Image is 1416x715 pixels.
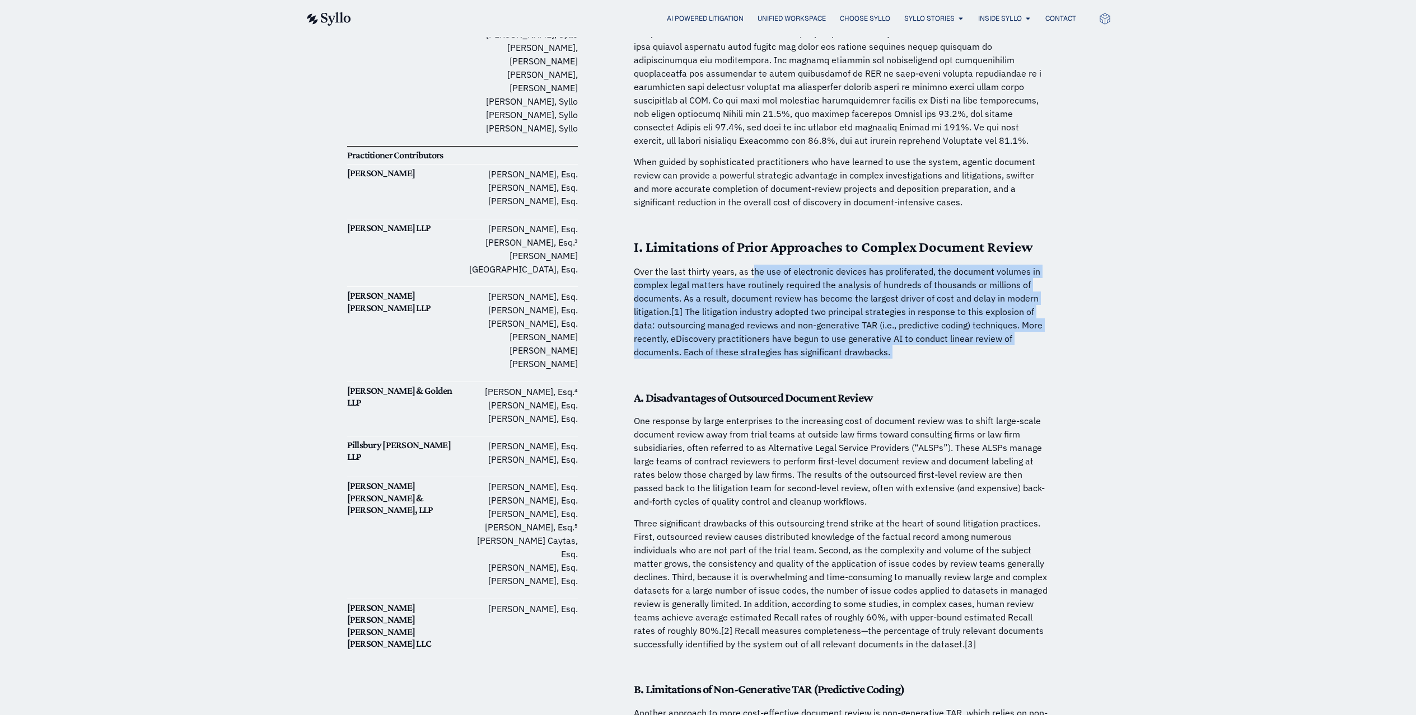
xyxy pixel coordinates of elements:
p: Over the last thirty years, as the use of electronic devices has proliferated, the document volum... [634,265,1048,359]
p: [PERSON_NAME], Esq. [PERSON_NAME], Esq. [462,439,578,466]
p: Three significant drawbacks of this outsourcing trend strike at the heart of sound litigation pra... [634,516,1048,651]
p: [PERSON_NAME], Esq. [PERSON_NAME], Esq. [PERSON_NAME], Esq. [PERSON_NAME] [PERSON_NAME] [PERSON_N... [462,290,578,370]
p: [PERSON_NAME], Esq. [PERSON_NAME], Esq. [PERSON_NAME], Esq. [462,167,578,208]
strong: A. Disadvantages of Outsourced Document Review [634,391,872,404]
p: [PERSON_NAME], Esq. [PERSON_NAME], Esq. [PERSON_NAME], Esq. [PERSON_NAME], Esq.⁵ [PERSON_NAME] Ca... [462,480,578,587]
a: Contact [1045,13,1076,23]
h6: [PERSON_NAME] [347,167,462,180]
strong: B. Limitations of Non-Generative TAR (Predictive Coding) [634,682,904,696]
a: Unified Workspace [758,13,826,23]
p: [PERSON_NAME], Esq. [PERSON_NAME], Esq.³ [PERSON_NAME][GEOGRAPHIC_DATA], Esq. [462,222,578,276]
p: [PERSON_NAME], Esq.⁴ [PERSON_NAME], Esq. [PERSON_NAME], Esq. [462,385,578,425]
strong: I. Limitations of Prior Approaches to Complex Document Review [634,239,1033,255]
nav: Menu [373,13,1076,24]
h6: Practitioner Contributors [347,149,462,162]
h6: Pillsbury [PERSON_NAME] LLP [347,439,462,463]
p: One response by large enterprises to the increasing cost of document review was to shift large-sc... [634,414,1048,508]
h6: [PERSON_NAME] & Golden LLP [347,385,462,409]
a: AI Powered Litigation [667,13,744,23]
h6: [PERSON_NAME] [PERSON_NAME] [PERSON_NAME] [PERSON_NAME] LLC [347,602,462,650]
h6: [PERSON_NAME] LLP [347,222,462,234]
a: Choose Syllo [840,13,890,23]
h6: [PERSON_NAME] [PERSON_NAME] & [PERSON_NAME], LLP [347,480,462,516]
p: When guided by sophisticated practitioners who have learned to use the system, agentic document r... [634,155,1048,209]
div: Menu Toggle [373,13,1076,24]
img: syllo [305,12,351,26]
h6: [PERSON_NAME] [PERSON_NAME] LLP [347,290,462,314]
p: [PERSON_NAME], Esq. [462,602,578,615]
a: Syllo Stories [904,13,955,23]
a: Inside Syllo [978,13,1022,23]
